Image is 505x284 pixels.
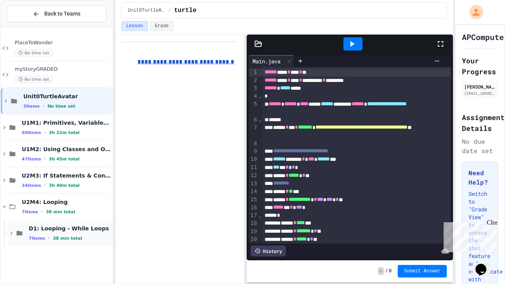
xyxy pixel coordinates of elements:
div: [PERSON_NAME] [464,83,496,90]
span: - [378,267,384,275]
div: [EMAIL_ADDRESS][DOMAIN_NAME] [464,91,496,96]
span: / [385,268,388,274]
span: • [44,182,46,188]
div: 13 [249,180,258,188]
span: Unit0TurtleAvatar [23,93,111,100]
button: Back to Teams [7,5,106,22]
span: U2M4: Looping [22,199,111,206]
span: 3h 22m total [49,130,80,135]
span: D1: Looping - While Loops [29,225,111,232]
span: 7 items [22,209,38,214]
span: 38 min total [53,236,82,241]
span: Back to Teams [44,10,80,18]
div: 3 [249,84,258,92]
div: 15 [249,196,258,204]
span: U2M3: If Statements & Control Flow [22,172,111,179]
span: Submit Answer [404,268,441,274]
div: 4 [249,92,258,100]
div: 9 [249,148,258,156]
span: U1M2: Using Classes and Objects [22,146,111,153]
span: / [168,7,171,14]
span: myStoryGRADED [15,66,111,73]
div: 16 [249,204,258,212]
div: 20 [249,235,258,244]
span: Fold line [258,117,262,123]
div: 11 [249,164,258,172]
span: 47 items [22,157,41,162]
div: 1 [249,68,258,77]
span: Fold line [258,213,262,219]
div: 2 [249,77,258,85]
span: No time set [47,104,75,109]
span: PlaceToWonder [15,40,111,46]
div: My Account [461,3,485,21]
span: Fold line [258,93,262,99]
div: 8 [249,140,258,148]
button: Submit Answer [398,265,447,277]
div: No due date set [462,137,498,155]
span: 3h 40m total [49,183,80,188]
div: Main.java [249,57,284,65]
div: 14 [249,188,258,196]
span: No time set [15,76,53,83]
span: U1M1: Primitives, Variables, Basic I/O [22,119,111,126]
div: 18 [249,220,258,228]
h3: Need Help? [468,168,491,187]
span: • [43,103,44,109]
span: 3h 45m total [49,157,80,162]
span: 34 items [22,183,41,188]
div: 6 [249,116,258,124]
span: 0 [389,268,392,274]
span: Unit0TurtleAvatar [128,7,165,14]
span: 3 items [23,104,40,109]
span: • [48,235,50,241]
div: History [251,246,286,256]
h2: Your Progress [462,55,498,77]
span: • [41,209,43,215]
span: No time set [15,49,53,57]
h2: Assignment Details [462,112,498,134]
div: 17 [249,212,258,220]
iframe: chat widget [441,219,497,252]
span: 60 items [22,130,41,135]
div: Main.java [249,55,294,67]
iframe: chat widget [472,253,497,276]
div: 5 [249,100,258,116]
span: turtle [174,6,197,15]
div: 10 [249,155,258,164]
span: • [44,156,46,162]
div: 12 [249,172,258,180]
button: Grade [150,21,174,31]
div: 7 [249,124,258,140]
span: 7 items [29,236,45,241]
div: 19 [249,228,258,236]
span: 38 min total [46,209,75,214]
span: • [44,129,46,136]
div: Chat with us now!Close [3,3,54,49]
button: Lesson [121,21,148,31]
